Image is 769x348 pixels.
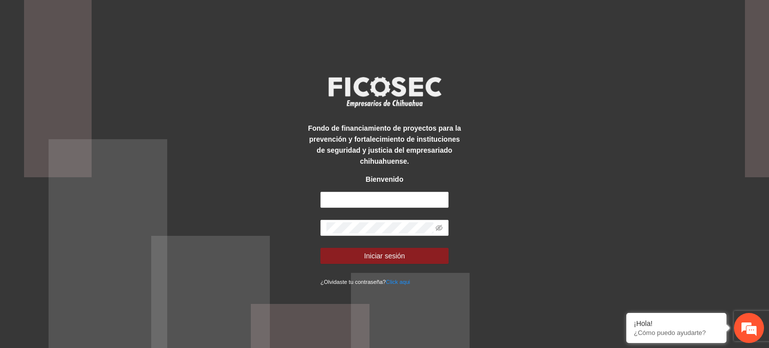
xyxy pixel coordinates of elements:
strong: Bienvenido [365,175,403,183]
div: ¡Hola! [634,319,719,327]
p: ¿Cómo puedo ayudarte? [634,329,719,336]
strong: Fondo de financiamiento de proyectos para la prevención y fortalecimiento de instituciones de seg... [308,124,461,165]
span: eye-invisible [436,224,443,231]
button: Iniciar sesión [320,248,449,264]
a: Click aqui [386,279,411,285]
small: ¿Olvidaste tu contraseña? [320,279,410,285]
img: logo [322,74,447,111]
span: Iniciar sesión [364,250,405,261]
